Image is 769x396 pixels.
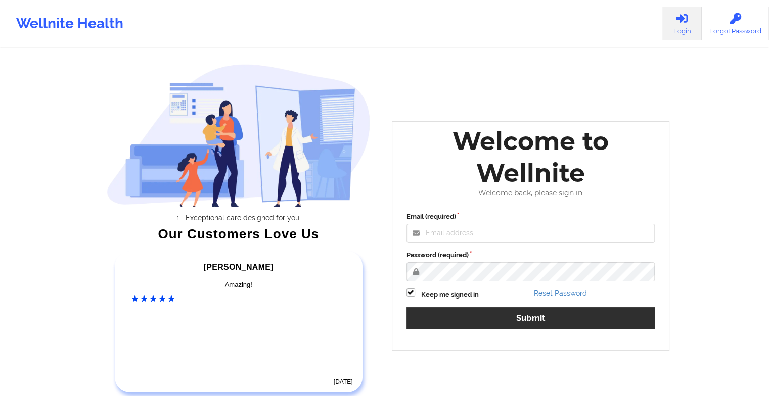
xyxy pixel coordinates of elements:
[131,280,346,290] div: Amazing!
[702,7,769,40] a: Forgot Password
[399,189,662,197] div: Welcome back, please sign in
[406,224,655,243] input: Email address
[334,378,353,385] time: [DATE]
[204,263,274,271] span: [PERSON_NAME]
[421,290,479,300] label: Keep me signed in
[107,229,371,239] div: Our Customers Love Us
[662,7,702,40] a: Login
[107,64,371,207] img: wellnite-auth-hero_200.c722682e.png
[406,307,655,329] button: Submit
[534,289,587,298] a: Reset Password
[399,125,662,189] div: Welcome to Wellnite
[406,250,655,260] label: Password (required)
[116,214,371,222] li: Exceptional care designed for you.
[406,212,655,222] label: Email (required)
